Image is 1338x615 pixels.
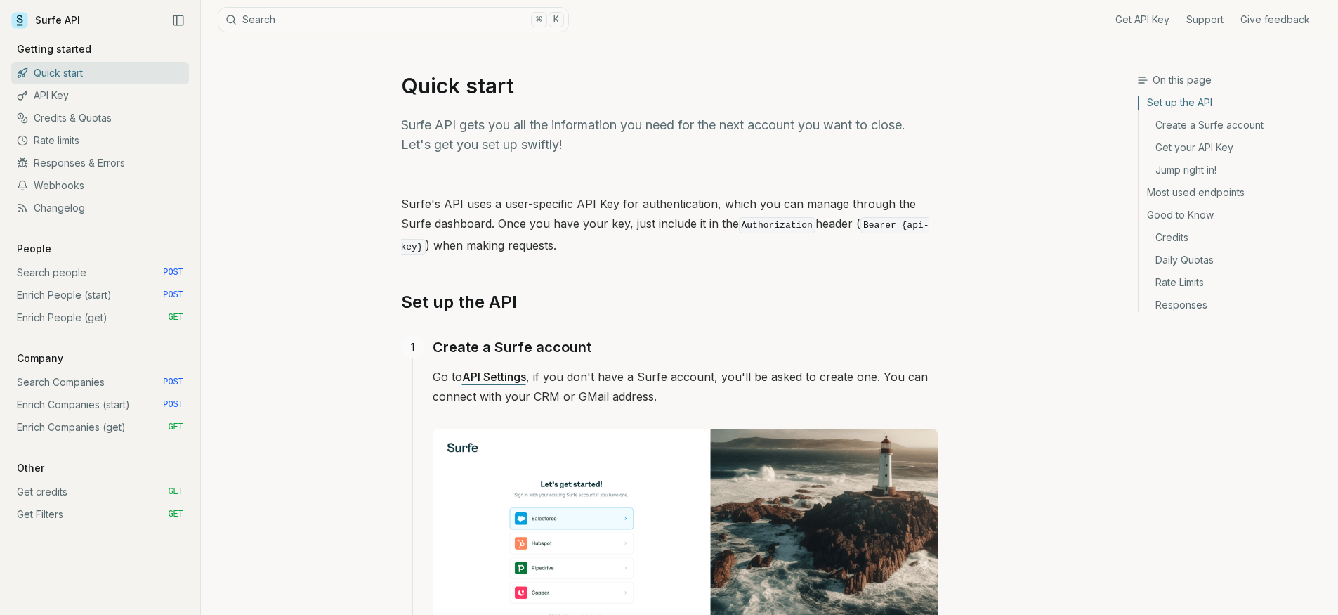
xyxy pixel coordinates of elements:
[11,261,189,284] a: Search people POST
[1139,96,1327,114] a: Set up the API
[531,12,546,27] kbd: ⌘
[11,129,189,152] a: Rate limits
[1139,136,1327,159] a: Get your API Key
[1139,226,1327,249] a: Credits
[11,174,189,197] a: Webhooks
[168,509,183,520] span: GET
[1139,249,1327,271] a: Daily Quotas
[1139,114,1327,136] a: Create a Surfe account
[433,367,938,406] p: Go to , if you don't have a Surfe account, you'll be asked to create one. You can connect with yo...
[11,394,189,416] a: Enrich Companies (start) POST
[11,503,189,526] a: Get Filters GET
[11,306,189,329] a: Enrich People (get) GET
[1139,204,1327,226] a: Good to Know
[11,371,189,394] a: Search Companies POST
[401,115,938,155] p: Surfe API gets you all the information you need for the next account you want to close. Let's get...
[168,486,183,498] span: GET
[1139,159,1327,181] a: Jump right in!
[163,267,183,278] span: POST
[11,107,189,129] a: Credits & Quotas
[1139,294,1327,312] a: Responses
[1240,13,1310,27] a: Give feedback
[11,242,57,256] p: People
[739,217,815,233] code: Authorization
[11,62,189,84] a: Quick start
[1115,13,1169,27] a: Get API Key
[168,422,183,433] span: GET
[11,42,97,56] p: Getting started
[168,10,189,31] button: Collapse Sidebar
[401,291,517,313] a: Set up the API
[163,377,183,388] span: POST
[11,10,80,31] a: Surfe API
[163,290,183,301] span: POST
[549,12,564,27] kbd: K
[1137,73,1327,87] h3: On this page
[163,399,183,410] span: POST
[11,284,189,306] a: Enrich People (start) POST
[401,73,938,98] h1: Quick start
[1139,181,1327,204] a: Most used endpoints
[218,7,569,32] button: Search⌘K
[11,152,189,174] a: Responses & Errors
[401,194,938,257] p: Surfe's API uses a user-specific API Key for authentication, which you can manage through the Sur...
[462,370,526,384] a: API Settings
[1186,13,1224,27] a: Support
[168,312,183,323] span: GET
[11,481,189,503] a: Get credits GET
[1139,271,1327,294] a: Rate Limits
[433,336,591,358] a: Create a Surfe account
[11,197,189,219] a: Changelog
[11,351,69,365] p: Company
[11,416,189,439] a: Enrich Companies (get) GET
[11,84,189,107] a: API Key
[11,461,50,475] p: Other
